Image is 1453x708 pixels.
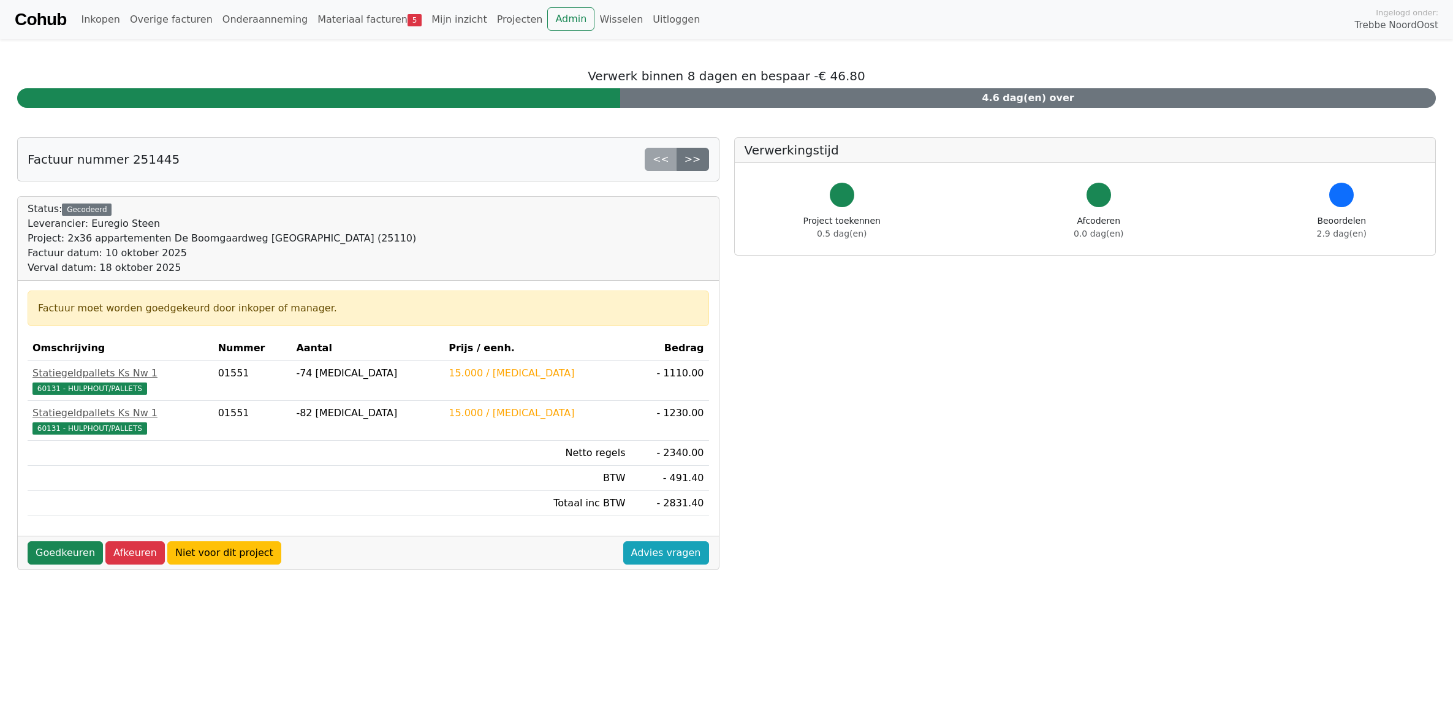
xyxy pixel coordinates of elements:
span: 60131 - HULPHOUT/PALLETS [32,383,147,395]
a: Uitloggen [648,7,705,32]
a: Wisselen [594,7,648,32]
a: Inkopen [76,7,124,32]
a: Projecten [492,7,548,32]
div: Afcoderen [1074,215,1123,240]
div: Project toekennen [803,215,881,240]
span: Trebbe NoordOost [1355,18,1438,32]
h5: Verwerk binnen 8 dagen en bespaar -€ 46.80 [17,69,1436,83]
th: Omschrijving [28,336,213,361]
td: Totaal inc BTW [444,491,630,516]
div: Status: [28,202,416,275]
a: Afkeuren [105,541,165,565]
td: Netto regels [444,441,630,466]
td: - 2831.40 [631,491,709,516]
a: Cohub [15,5,66,34]
a: Advies vragen [623,541,709,565]
a: >> [677,148,709,171]
div: Leverancier: Euregio Steen [28,216,416,231]
h5: Factuur nummer 251445 [28,152,180,167]
span: 60131 - HULPHOUT/PALLETS [32,422,147,435]
th: Nummer [213,336,292,361]
div: 15.000 / [MEDICAL_DATA] [449,366,625,381]
div: Verval datum: 18 oktober 2025 [28,261,416,275]
a: Onderaanneming [218,7,313,32]
td: 01551 [213,361,292,401]
th: Prijs / eenh. [444,336,630,361]
span: 0.5 dag(en) [817,229,867,238]
div: Factuur moet worden goedgekeurd door inkoper of manager. [38,301,699,316]
span: 5 [408,14,422,26]
span: 2.9 dag(en) [1317,229,1367,238]
div: Gecodeerd [62,204,112,216]
div: -82 [MEDICAL_DATA] [296,406,439,421]
td: BTW [444,466,630,491]
div: 4.6 dag(en) over [620,88,1436,108]
td: - 2340.00 [631,441,709,466]
div: Project: 2x36 appartementen De Boomgaardweg [GEOGRAPHIC_DATA] (25110) [28,231,416,246]
a: Statiegeldpallets Ks Nw 160131 - HULPHOUT/PALLETS [32,406,208,435]
div: Beoordelen [1317,215,1367,240]
td: - 491.40 [631,466,709,491]
a: Mijn inzicht [427,7,492,32]
td: - 1230.00 [631,401,709,441]
div: -74 [MEDICAL_DATA] [296,366,439,381]
a: Materiaal facturen5 [313,7,427,32]
h5: Verwerkingstijd [745,143,1426,158]
a: Goedkeuren [28,541,103,565]
div: Statiegeldpallets Ks Nw 1 [32,406,208,421]
div: 15.000 / [MEDICAL_DATA] [449,406,625,421]
a: Niet voor dit project [167,541,281,565]
div: Statiegeldpallets Ks Nw 1 [32,366,208,381]
td: 01551 [213,401,292,441]
a: Statiegeldpallets Ks Nw 160131 - HULPHOUT/PALLETS [32,366,208,395]
span: Ingelogd onder: [1376,7,1438,18]
th: Aantal [291,336,444,361]
td: - 1110.00 [631,361,709,401]
div: Factuur datum: 10 oktober 2025 [28,246,416,261]
span: 0.0 dag(en) [1074,229,1123,238]
a: Admin [547,7,594,31]
th: Bedrag [631,336,709,361]
a: Overige facturen [125,7,218,32]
